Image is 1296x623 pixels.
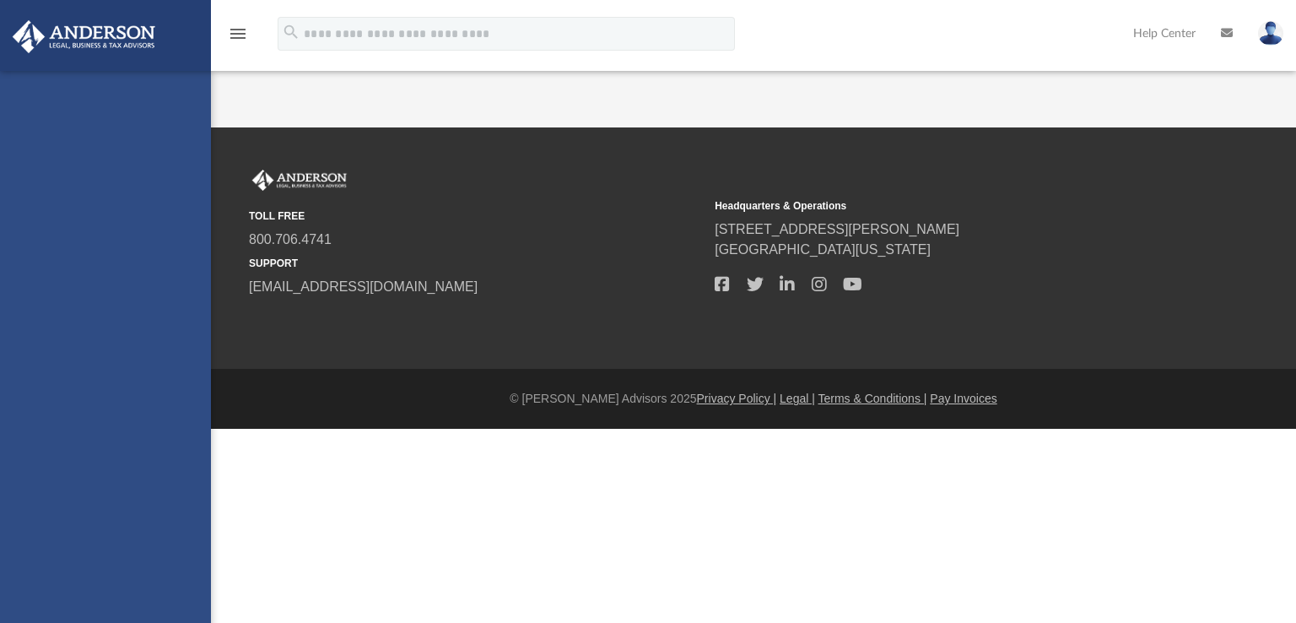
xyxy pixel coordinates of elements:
[930,392,996,405] a: Pay Invoices
[249,232,332,246] a: 800.706.4741
[1258,21,1283,46] img: User Pic
[211,390,1296,408] div: © [PERSON_NAME] Advisors 2025
[715,242,931,257] a: [GEOGRAPHIC_DATA][US_STATE]
[228,24,248,44] i: menu
[715,198,1169,214] small: Headquarters & Operations
[282,23,300,41] i: search
[249,209,703,224] small: TOLL FREE
[249,256,703,271] small: SUPPORT
[249,170,350,192] img: Anderson Advisors Platinum Portal
[715,222,959,236] a: [STREET_ADDRESS][PERSON_NAME]
[697,392,777,405] a: Privacy Policy |
[818,392,927,405] a: Terms & Conditions |
[228,32,248,44] a: menu
[780,392,815,405] a: Legal |
[249,279,478,294] a: [EMAIL_ADDRESS][DOMAIN_NAME]
[8,20,160,53] img: Anderson Advisors Platinum Portal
